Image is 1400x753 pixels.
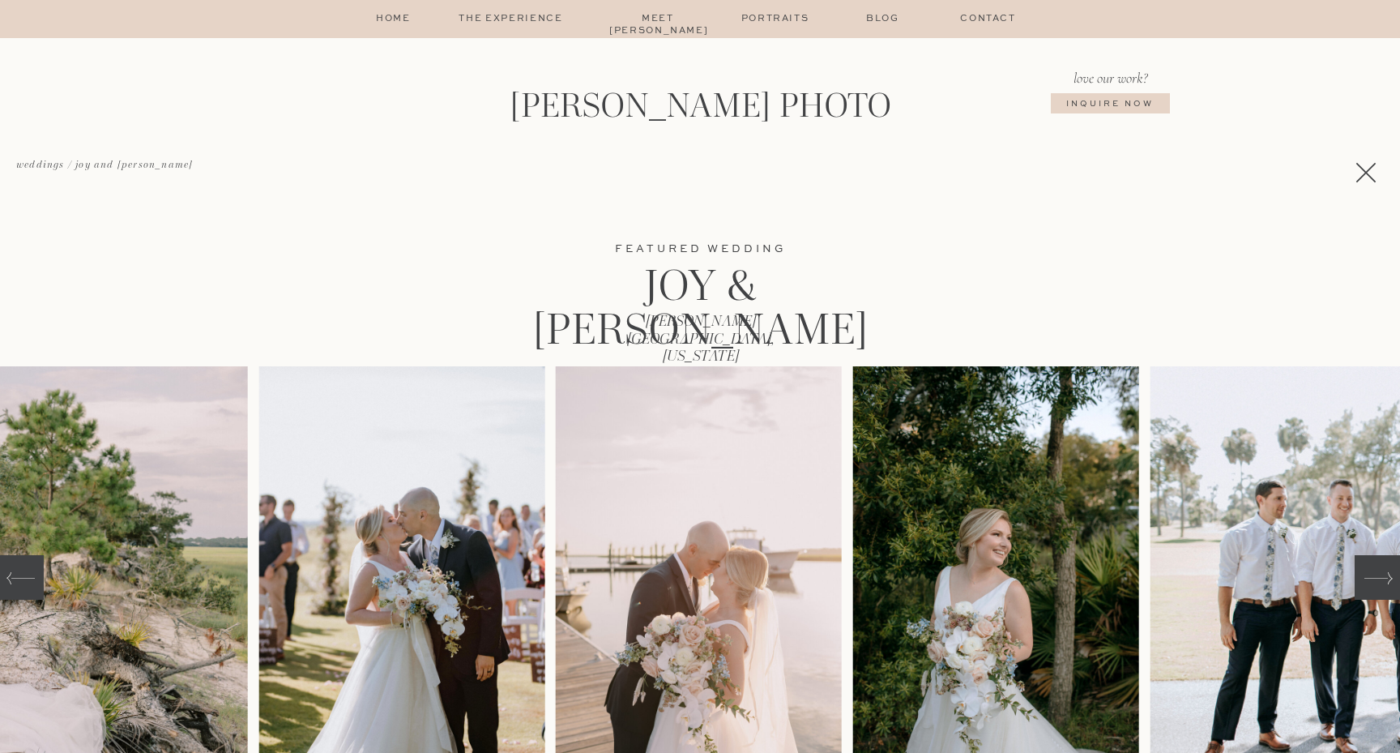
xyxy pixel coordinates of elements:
a: [PERSON_NAME] Photo [477,88,923,127]
a: home [373,13,413,26]
a: Portraits [736,13,814,26]
h3: Featured weddinG [574,242,827,255]
a: Weddings / joy and [PERSON_NAME] [16,159,282,173]
h2: Joy & [PERSON_NAME] [504,263,897,307]
a: The Experience [442,13,579,26]
a: Contact [949,13,1027,26]
p: love our work? [1056,67,1165,88]
a: Meet [PERSON_NAME] [609,13,706,26]
a: Inquire NOw [1040,98,1180,126]
a: Blog [843,13,922,26]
